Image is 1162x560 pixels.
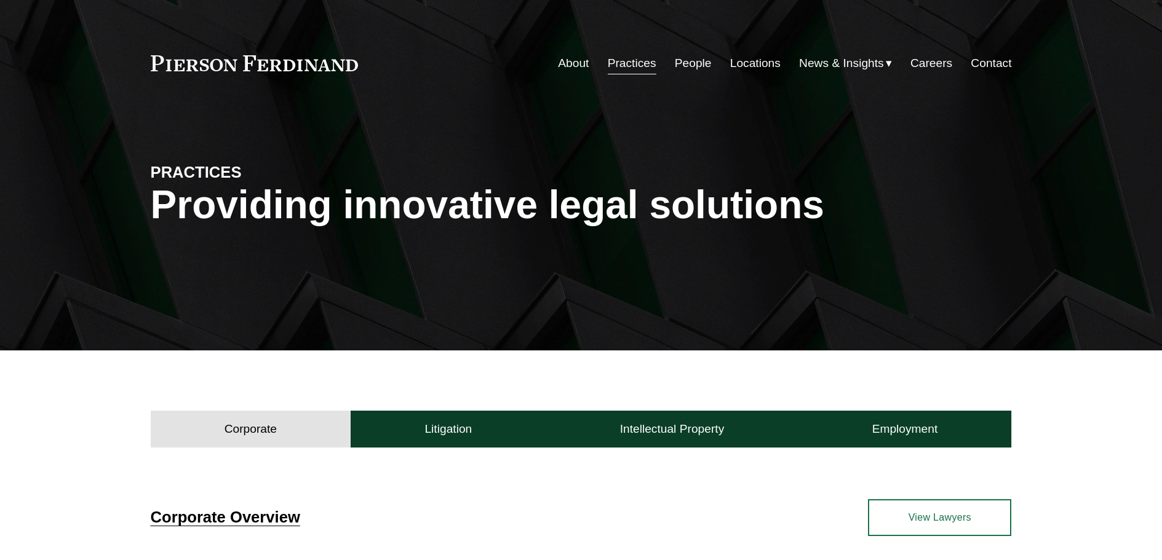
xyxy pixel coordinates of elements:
[730,52,781,75] a: Locations
[608,52,656,75] a: Practices
[910,52,952,75] a: Careers
[151,508,300,526] a: Corporate Overview
[675,52,712,75] a: People
[151,183,1012,227] h1: Providing innovative legal solutions
[151,162,366,182] h4: PRACTICES
[872,422,938,436] h4: Employment
[799,53,884,74] span: News & Insights
[558,52,589,75] a: About
[620,422,725,436] h4: Intellectual Property
[225,422,277,436] h4: Corporate
[424,422,472,436] h4: Litigation
[971,52,1011,75] a: Contact
[799,52,892,75] a: folder dropdown
[868,499,1011,536] a: View Lawyers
